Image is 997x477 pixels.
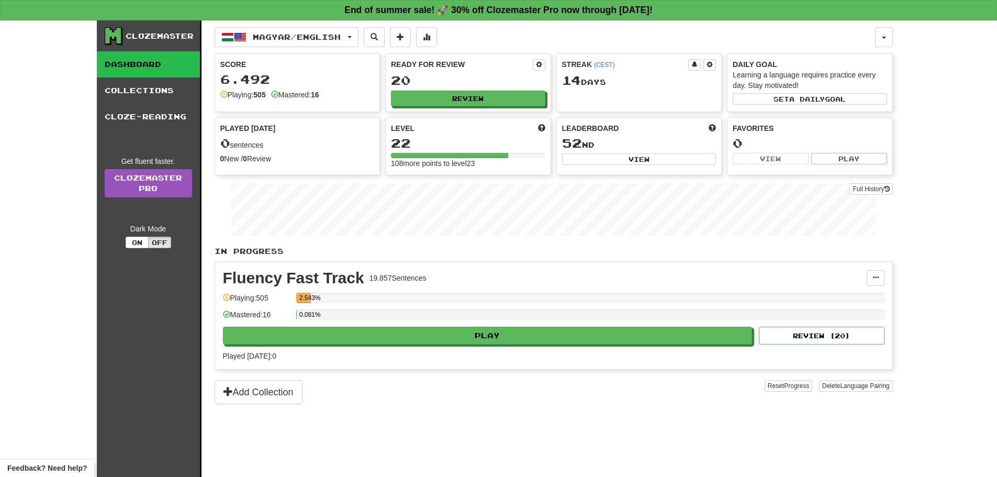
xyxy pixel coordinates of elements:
[562,137,716,150] div: nd
[733,123,887,134] div: Favorites
[562,59,689,70] div: Streak
[562,153,716,165] button: View
[223,293,291,310] div: Playing: 505
[759,327,884,345] button: Review (20)
[253,91,265,99] strong: 505
[562,73,581,87] span: 14
[765,380,812,392] button: ResetProgress
[733,137,887,150] div: 0
[733,93,887,105] button: Seta dailygoal
[220,153,375,164] div: New / Review
[220,136,230,150] span: 0
[220,73,375,86] div: 6.492
[223,270,364,286] div: Fluency Fast Track
[105,156,192,167] div: Get fluent faster.
[97,77,200,104] a: Collections
[215,380,303,404] button: Add Collection
[840,382,889,390] span: Language Pairing
[223,327,753,345] button: Play
[97,104,200,130] a: Cloze-Reading
[105,169,192,197] a: ClozemasterPro
[849,183,892,195] button: Full History
[220,123,276,134] span: Played [DATE]
[391,123,415,134] span: Level
[733,70,887,91] div: Learning a language requires practice every day. Stay motivated!
[733,153,809,164] button: View
[271,90,319,100] div: Mastered:
[562,136,582,150] span: 52
[7,463,87,473] span: Open feedback widget
[220,137,375,150] div: sentences
[97,51,200,77] a: Dashboard
[105,224,192,234] div: Dark Mode
[391,158,545,169] div: 108 more points to level 23
[819,380,893,392] button: DeleteLanguage Pairing
[416,27,437,47] button: More stats
[215,246,893,257] p: In Progress
[148,237,171,248] button: Off
[220,90,266,100] div: Playing:
[299,293,311,303] div: 2.543%
[220,59,375,70] div: Score
[220,154,225,163] strong: 0
[391,137,545,150] div: 22
[789,95,825,103] span: a daily
[391,74,545,87] div: 20
[344,5,653,15] strong: End of summer sale! 🚀 30% off Clozemaster Pro now through [DATE]!
[733,59,887,70] div: Daily Goal
[215,27,359,47] button: Magyar/English
[562,123,619,134] span: Leaderboard
[391,91,545,106] button: Review
[709,123,716,134] span: This week in points, UTC
[311,91,319,99] strong: 16
[391,59,533,70] div: Ready for Review
[369,273,427,283] div: 19.857 Sentences
[223,352,276,360] span: Played [DATE]: 0
[811,153,887,164] button: Play
[390,27,411,47] button: Add sentence to collection
[126,31,194,41] div: Clozemaster
[364,27,385,47] button: Search sentences
[243,154,247,163] strong: 0
[253,32,341,41] span: Magyar / English
[594,61,615,69] a: (CEST)
[562,74,716,87] div: Day s
[784,382,809,390] span: Progress
[126,237,149,248] button: On
[223,309,291,327] div: Mastered: 16
[538,123,545,134] span: Score more points to level up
